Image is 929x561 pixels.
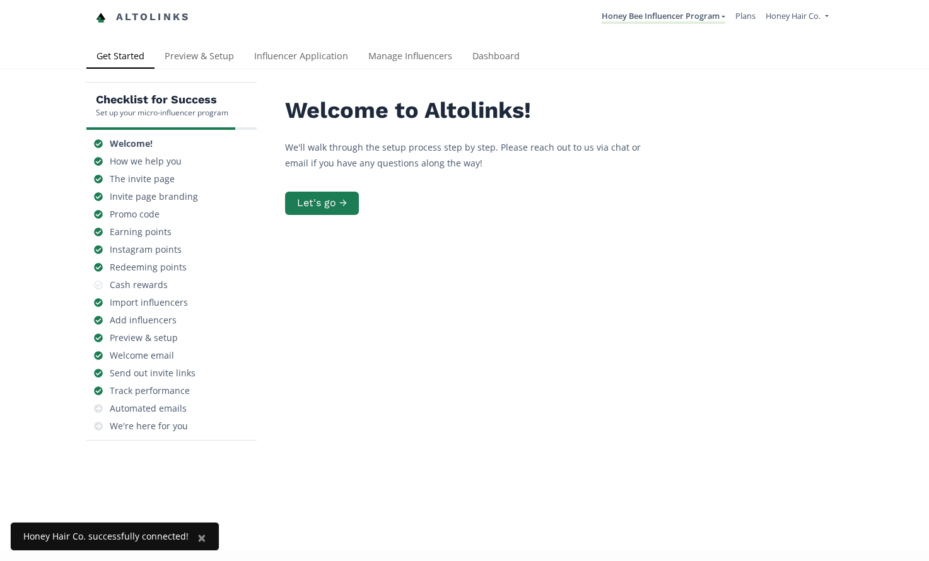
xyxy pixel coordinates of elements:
[285,192,359,215] button: Let's go →
[155,45,244,70] a: Preview & Setup
[110,137,153,150] div: Welcome!
[358,45,462,70] a: Manage Influencers
[23,530,189,543] div: Honey Hair Co. successfully connected!
[197,527,206,548] span: ×
[110,261,187,274] div: Redeeming points
[110,367,196,379] div: Send out invite links
[110,208,160,221] div: Promo code
[735,10,756,21] a: Plans
[110,420,188,432] div: We're here for you
[110,173,175,185] div: The invite page
[110,226,172,238] div: Earning points
[110,314,177,327] div: Add influencers
[110,385,190,397] div: Track performance
[110,402,187,415] div: Automated emails
[110,155,182,168] div: How we help you
[602,10,725,24] a: Honey Bee Influencer Program
[96,13,106,23] img: favicon-32x32.png
[285,139,663,171] p: We'll walk through the setup process step by step. Please reach out to us via chat or email if yo...
[110,279,168,291] div: Cash rewards
[110,296,188,309] div: Import influencers
[110,190,198,203] div: Invite page branding
[110,332,178,344] div: Preview & setup
[185,523,219,553] button: Close
[96,107,228,118] div: Set up your micro-influencer program
[110,243,182,256] div: Instagram points
[244,45,358,70] a: Influencer Application
[96,7,190,28] a: Altolinks
[110,349,174,362] div: Welcome email
[86,45,155,70] a: Get Started
[285,98,663,124] h2: Welcome to Altolinks!
[96,92,228,107] h5: Checklist for Success
[766,10,828,25] a: Honey Hair Co.
[462,45,530,70] a: Dashboard
[766,10,821,21] span: Honey Hair Co.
